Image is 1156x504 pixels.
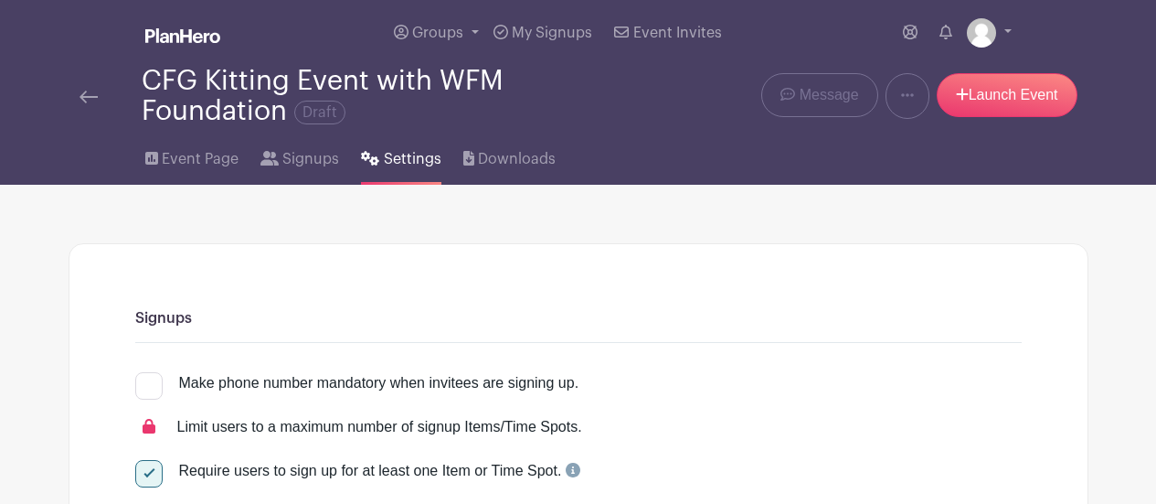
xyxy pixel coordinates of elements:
a: Event Page [145,126,239,185]
img: default-ce2991bfa6775e67f084385cd625a349d9dcbb7a52a09fb2fda1e96e2d18dcdb.png [967,18,996,48]
a: Message [761,73,877,117]
a: Signups [260,126,339,185]
span: Signups [282,148,339,170]
div: Require users to sign up for at least one Item or Time Spot. [179,460,580,482]
span: Event Invites [633,26,722,40]
h6: Signups [135,310,1022,327]
span: Settings [384,148,441,170]
img: back-arrow-29a5d9b10d5bd6ae65dc969a981735edf675c4d7a1fe02e03b50dbd4ba3cdb55.svg [80,91,98,103]
div: Make phone number mandatory when invitees are signing up. [179,372,579,394]
span: Event Page [162,148,239,170]
img: logo_white-6c42ec7e38ccf1d336a20a19083b03d10ae64f83f12c07503d8b9e83406b4c7d.svg [145,28,220,43]
span: Downloads [478,148,556,170]
span: Draft [294,101,345,124]
span: My Signups [512,26,592,40]
span: Groups [412,26,463,40]
div: Limit users to a maximum number of signup Items/Time Spots. [177,416,582,438]
div: CFG Kitting Event with WFM Foundation [142,66,638,126]
a: Settings [361,126,440,185]
a: Downloads [463,126,556,185]
span: Message [800,84,859,106]
a: Launch Event [937,73,1077,117]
